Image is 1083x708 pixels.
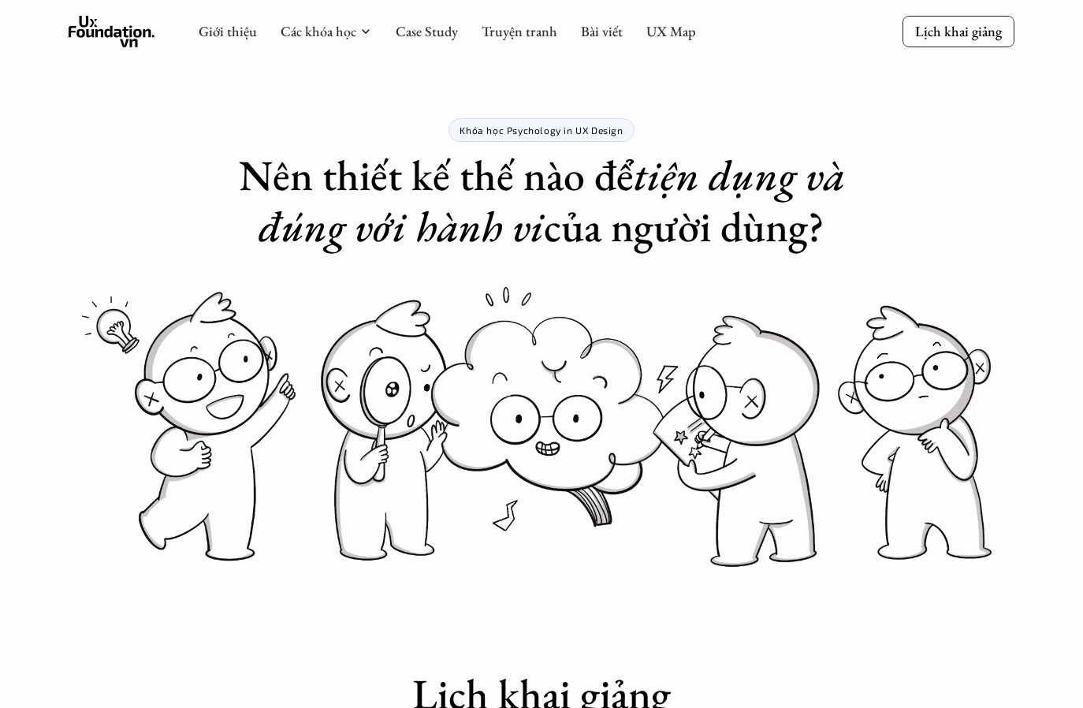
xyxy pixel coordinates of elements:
p: Lịch khai giảng [915,22,1002,40]
a: Các khóa học [281,22,356,40]
a: Truyện tranh [482,22,557,40]
a: Case Study [396,22,458,40]
a: Bài viết [581,22,623,40]
a: Giới thiệu [199,22,257,40]
a: Lịch khai giảng [902,16,1014,47]
h1: Nên thiết kế thế nào để của người dùng? [226,150,857,252]
em: tiện dụng và đúng với hành vi [259,147,854,254]
p: Khóa học Psychology in UX Design [460,125,623,136]
a: UX Map [646,22,696,40]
